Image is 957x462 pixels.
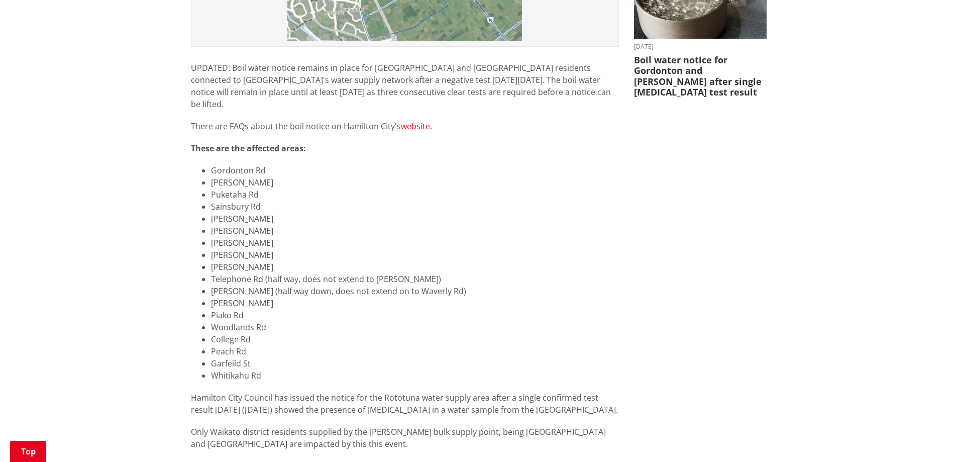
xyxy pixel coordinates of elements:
[211,273,619,285] li: Telephone Rd (half way, does not extend to [PERSON_NAME])
[211,189,619,201] li: Puketaha Rd
[191,62,619,110] p: UPDATED: Boil water notice remains in place for [GEOGRAPHIC_DATA] and [GEOGRAPHIC_DATA] residents...
[191,426,606,449] span: Only Waikato district residents supplied by the [PERSON_NAME] bulk supply point, being [GEOGRAPHI...
[191,120,619,132] p: There are FAQs about the boil notice on Hamilton City's .
[10,441,46,462] a: Top
[634,44,767,50] time: [DATE]
[211,333,619,345] li: College Rd
[211,285,619,297] li: [PERSON_NAME] (half way down, does not extend on to Waverly Rd)
[211,357,619,369] li: Garfeild St
[191,143,306,154] strong: These are the affected areas:
[211,213,619,225] li: [PERSON_NAME]
[911,420,947,456] iframe: Messenger Launcher
[211,261,619,273] li: [PERSON_NAME]
[211,201,619,213] li: Sainsbury Rd
[211,249,619,261] li: [PERSON_NAME]
[211,309,619,321] li: Piako Rd
[191,392,619,416] p: Hamilton City Council has issued the notice for the Rototuna water supply area after a single con...
[211,164,619,176] li: Gordonton Rd
[401,121,430,132] a: website
[211,321,619,333] li: Woodlands Rd
[211,345,619,357] li: Peach Rd
[211,297,619,309] li: [PERSON_NAME]
[211,225,619,237] li: [PERSON_NAME]
[634,55,767,98] h3: Boil water notice for Gordonton and [PERSON_NAME] after single [MEDICAL_DATA] test result
[211,176,619,189] li: [PERSON_NAME]
[211,369,619,382] li: Whitikahu Rd
[211,237,619,249] li: [PERSON_NAME]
